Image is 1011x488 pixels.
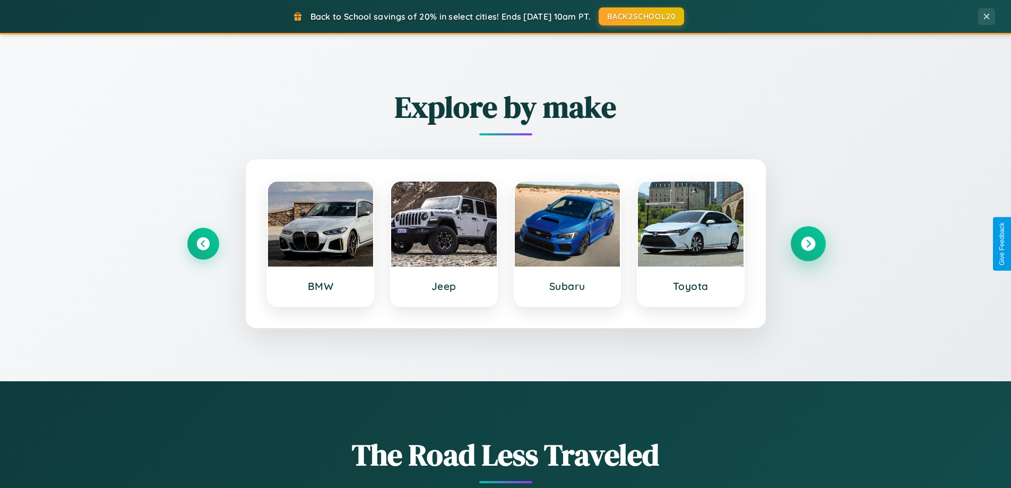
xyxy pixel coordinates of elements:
[402,280,486,293] h3: Jeep
[599,7,684,25] button: BACK2SCHOOL20
[649,280,733,293] h3: Toyota
[310,11,591,22] span: Back to School savings of 20% in select cities! Ends [DATE] 10am PT.
[187,434,824,475] h1: The Road Less Traveled
[998,222,1006,266] div: Give Feedback
[187,87,824,127] h2: Explore by make
[525,280,610,293] h3: Subaru
[279,280,363,293] h3: BMW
